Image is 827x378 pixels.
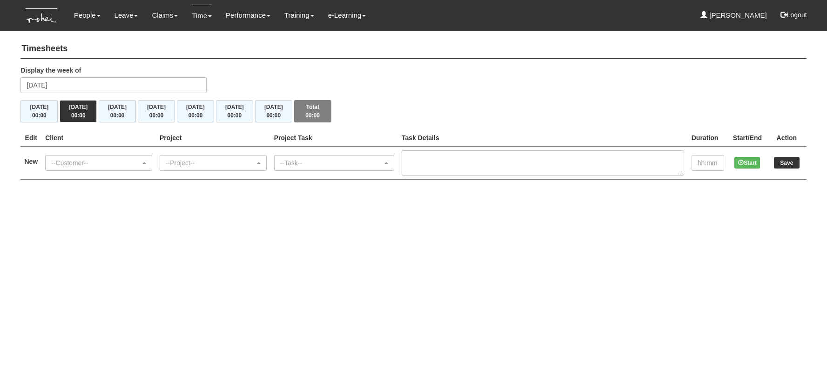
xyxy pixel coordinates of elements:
[692,155,724,171] input: hh:mm
[274,155,394,171] button: --Task--
[177,100,214,122] button: [DATE]00:00
[24,157,38,166] label: New
[728,129,767,147] th: Start/End
[688,129,728,147] th: Duration
[734,157,760,169] button: Start
[99,100,136,122] button: [DATE]00:00
[774,157,800,169] input: Save
[192,5,212,27] a: Time
[20,100,58,122] button: [DATE]00:00
[110,112,125,119] span: 00:00
[188,112,203,119] span: 00:00
[305,112,320,119] span: 00:00
[20,66,81,75] label: Display the week of
[398,129,688,147] th: Task Details
[266,112,281,119] span: 00:00
[767,129,806,147] th: Action
[774,4,814,26] button: Logout
[166,158,255,168] div: --Project--
[45,155,152,171] button: --Customer--
[114,5,138,26] a: Leave
[32,112,47,119] span: 00:00
[216,100,253,122] button: [DATE]00:00
[788,341,818,369] iframe: chat widget
[60,100,97,122] button: [DATE]00:00
[156,129,270,147] th: Project
[20,100,806,122] div: Timesheet Week Summary
[280,158,383,168] div: --Task--
[71,112,86,119] span: 00:00
[149,112,164,119] span: 00:00
[20,40,806,59] h4: Timesheets
[700,5,767,26] a: [PERSON_NAME]
[138,100,175,122] button: [DATE]00:00
[228,112,242,119] span: 00:00
[20,129,41,147] th: Edit
[328,5,366,26] a: e-Learning
[270,129,398,147] th: Project Task
[51,158,141,168] div: --Customer--
[160,155,267,171] button: --Project--
[294,100,331,122] button: Total00:00
[255,100,292,122] button: [DATE]00:00
[226,5,270,26] a: Performance
[284,5,314,26] a: Training
[152,5,178,26] a: Claims
[74,5,101,26] a: People
[41,129,156,147] th: Client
